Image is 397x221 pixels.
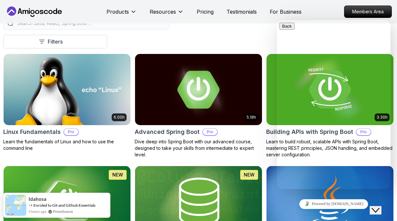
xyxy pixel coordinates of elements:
[135,54,262,158] a: Advanced Spring Boot card5.18hAdvanced Spring BootProDive deep into Spring Boot with our advanced...
[16,20,165,27] input: Search Java, React, Spring boot ...
[3,54,131,151] a: Linux Fundamentals card6.00hLinux FundamentalsProLearn the fundamentals of Linux and how to use t...
[247,115,256,120] p: 5.18h
[150,8,184,21] button: Resources
[277,197,391,211] iframe: chat widget
[227,8,257,16] a: Testimonials
[266,54,394,158] a: Building APIs with Spring Boot card3.30hBuilding APIs with Spring BootProLearn to build robust, s...
[33,203,95,208] a: Enroled to Git and Github Essentials
[64,129,78,135] p: Pro
[135,54,262,125] img: Advanced Spring Boot card
[277,20,391,189] iframe: chat widget
[3,138,131,151] p: Learn the fundamentals of Linux and how to use the command line
[53,209,73,214] a: ProveSource
[270,8,302,16] a: For Business
[106,8,129,16] p: Products
[244,172,254,178] p: NEW
[5,195,26,216] img: provesource social proof notification image
[3,127,61,136] h2: Linux Fundamentals
[135,138,262,158] p: Dive deep into Spring Boot with our advanced course, designed to take your skills from intermedia...
[344,6,392,18] a: Members Area
[267,54,393,125] img: Building APIs with Spring Boot card
[150,8,176,16] p: Resources
[114,115,125,120] p: 6.00h
[29,202,33,208] span: ->
[135,127,200,136] h2: Advanced Spring Boot
[112,172,123,178] p: NEW
[48,38,63,45] p: Filters
[203,129,217,135] p: Pro
[266,127,353,136] h2: Building APIs with Spring Boot
[370,195,391,214] iframe: chat widget
[344,6,391,18] p: Members Area
[106,8,137,21] button: Products
[29,209,46,214] span: 5 hours ago
[3,35,107,48] button: Filters
[197,8,214,16] a: Pricing
[29,196,46,202] span: Idahosa
[4,54,130,125] img: Linux Fundamentals card
[266,138,394,158] p: Learn to build robust, scalable APIs with Spring Boot, mastering REST principles, JSON handling, ...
